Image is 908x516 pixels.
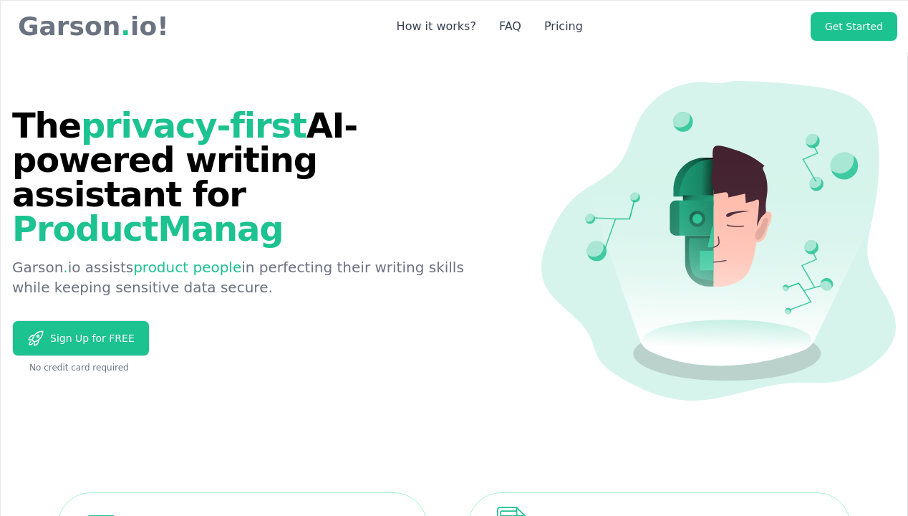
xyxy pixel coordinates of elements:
[12,320,150,356] a: Sign Up for FREE
[544,18,583,35] a: Pricing
[12,12,169,41] p: Garson io!
[12,257,493,297] p: Garson io assists in perfecting their writing skills while keeping sensitive data secure.
[12,108,493,246] h1: The AI-powered writing assistant for
[120,12,130,41] span: .
[499,18,521,35] a: FAQ
[133,259,241,276] span: product people
[811,12,897,41] a: Get Started
[63,259,67,276] span: .
[12,12,169,41] a: Garson.io!
[541,81,897,401] img: hero image
[81,105,306,145] span: privacy-first
[397,18,476,35] a: How it works?
[158,209,283,249] span: Manag
[44,331,135,345] span: Sign Up for FREE
[12,180,294,249] span: Product
[12,362,493,373] div: No credit card required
